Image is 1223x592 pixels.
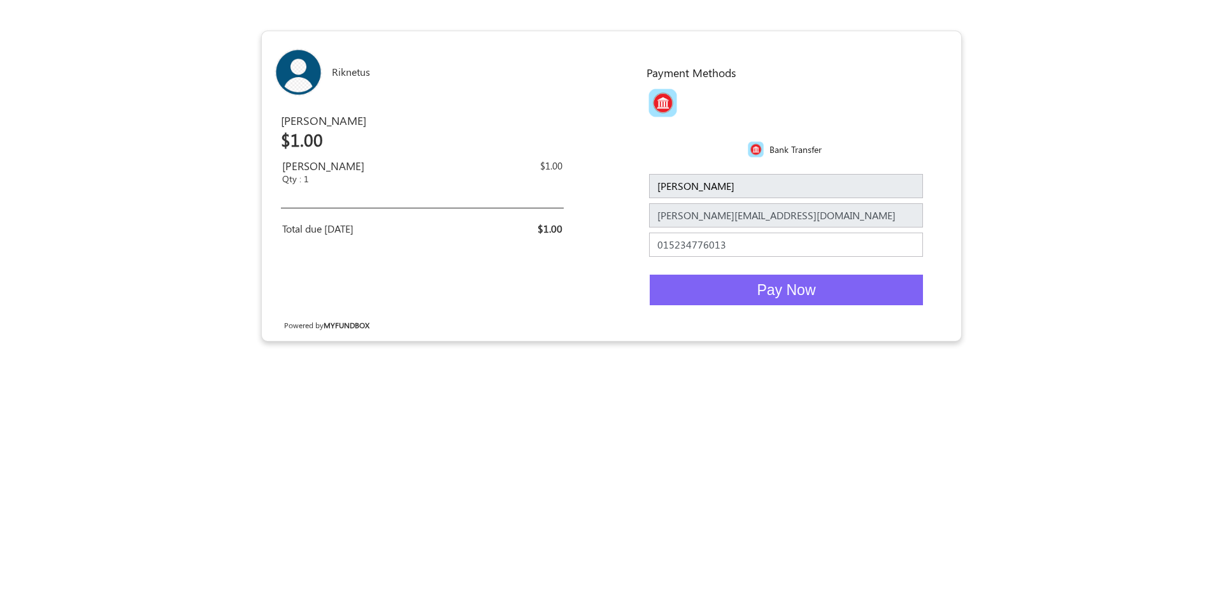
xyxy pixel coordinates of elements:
input: Name [649,174,923,198]
button: Pay Now [650,275,923,306]
h2: Qty : 1 [282,174,441,185]
label: Bank Transfer [769,143,822,156]
h5: Payment Methods [647,66,936,79]
div: Toolbar with button groups [640,84,936,127]
input: Phone [649,233,923,257]
div: Powered by [271,309,443,341]
div: Total due [DATE] [282,221,413,236]
span: $1.00 [540,159,562,172]
h6: Riknetus [332,66,496,78]
div: Tomas Plan [281,112,440,155]
img: BankTransfer.png [648,89,677,117]
div: Tomas Plan [282,158,441,190]
span: $1.00 [538,222,562,235]
input: E-mail [649,203,923,227]
span: Pay Now [757,282,815,298]
img: BankTransfer.png [748,141,764,157]
h2: $1.00 [281,129,440,150]
a: MYFUNDBOX [324,320,369,330]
